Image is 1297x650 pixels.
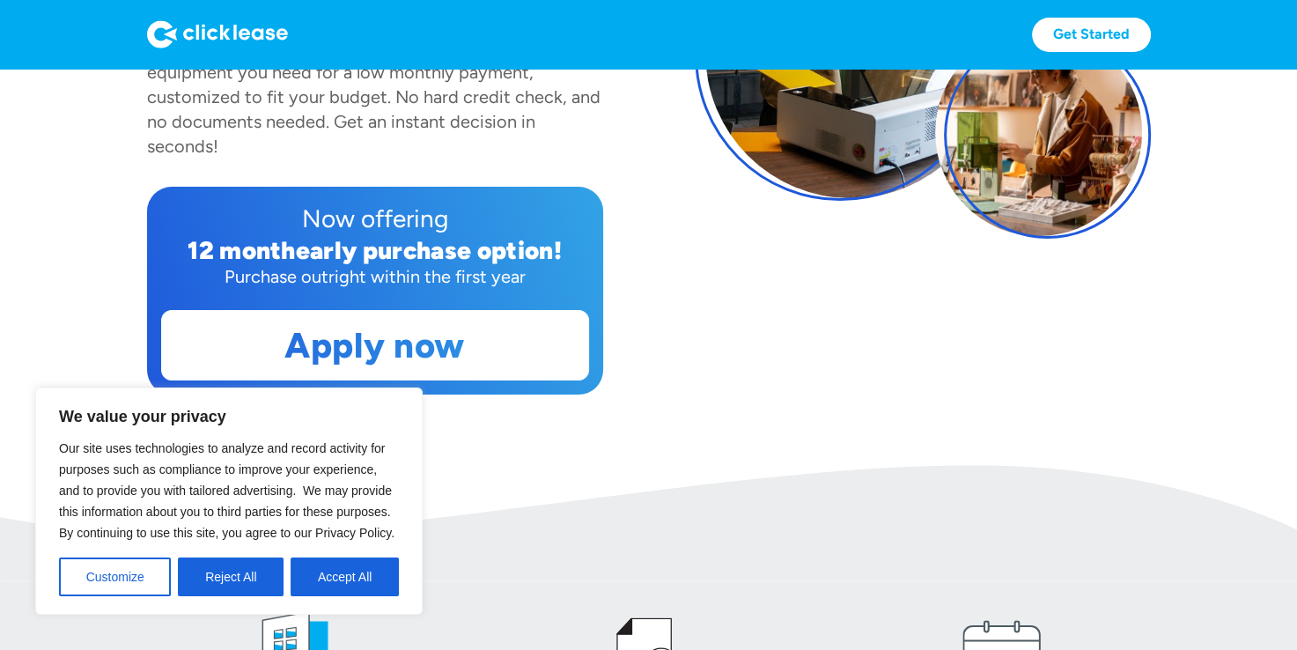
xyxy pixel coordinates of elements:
div: Now offering [161,201,589,236]
button: Reject All [178,558,284,596]
div: We value your privacy [35,388,423,615]
div: Purchase outright within the first year [161,264,589,289]
button: Accept All [291,558,399,596]
div: early purchase option! [296,235,562,265]
span: Our site uses technologies to analyze and record activity for purposes such as compliance to impr... [59,441,394,540]
img: Logo [147,20,288,48]
p: We value your privacy [59,406,399,427]
button: Customize [59,558,171,596]
div: 12 month [188,235,296,265]
a: Get Started [1032,18,1151,52]
div: has partnered with Clicklease to help you get the equipment you need for a low monthly payment, c... [147,37,601,157]
a: Apply now [162,311,588,380]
